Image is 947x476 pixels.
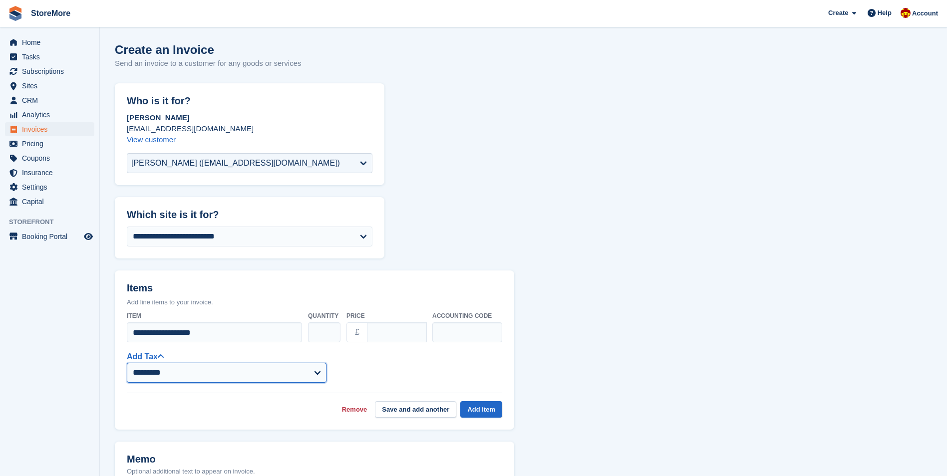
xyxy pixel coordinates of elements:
h2: Who is it for? [127,95,372,107]
a: menu [5,93,94,107]
span: Coupons [22,151,82,165]
a: Add Tax [127,352,164,361]
img: Store More Team [901,8,911,18]
button: Save and add another [375,401,456,418]
span: Pricing [22,137,82,151]
h2: Memo [127,454,255,465]
span: Subscriptions [22,64,82,78]
img: stora-icon-8386f47178a22dfd0bd8f6a31ec36ba5ce8667c1dd55bd0f319d3a0aa187defe.svg [8,6,23,21]
span: Invoices [22,122,82,136]
span: Storefront [9,217,99,227]
a: menu [5,195,94,209]
a: menu [5,166,94,180]
a: menu [5,230,94,243]
h1: Create an Invoice [115,43,302,56]
p: [EMAIL_ADDRESS][DOMAIN_NAME] [127,123,372,134]
a: menu [5,122,94,136]
label: Item [127,311,302,320]
div: [PERSON_NAME] ([EMAIL_ADDRESS][DOMAIN_NAME]) [131,157,340,169]
label: Price [346,311,426,320]
p: Send an invoice to a customer for any goods or services [115,58,302,69]
span: Booking Portal [22,230,82,243]
span: Insurance [22,166,82,180]
span: Account [912,8,938,18]
a: View customer [127,135,176,144]
span: Create [828,8,848,18]
a: menu [5,64,94,78]
a: Preview store [82,231,94,242]
button: Add item [460,401,502,418]
span: Settings [22,180,82,194]
h2: Which site is it for? [127,209,372,221]
span: Sites [22,79,82,93]
a: menu [5,137,94,151]
a: menu [5,79,94,93]
span: Home [22,35,82,49]
a: menu [5,108,94,122]
a: menu [5,35,94,49]
a: menu [5,180,94,194]
a: menu [5,50,94,64]
a: Remove [342,405,367,415]
a: menu [5,151,94,165]
label: Quantity [308,311,340,320]
span: CRM [22,93,82,107]
a: StoreMore [27,5,74,21]
label: Accounting code [432,311,502,320]
span: Tasks [22,50,82,64]
span: Analytics [22,108,82,122]
span: Help [878,8,892,18]
p: [PERSON_NAME] [127,112,372,123]
p: Add line items to your invoice. [127,297,502,307]
h2: Items [127,282,502,296]
span: Capital [22,195,82,209]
